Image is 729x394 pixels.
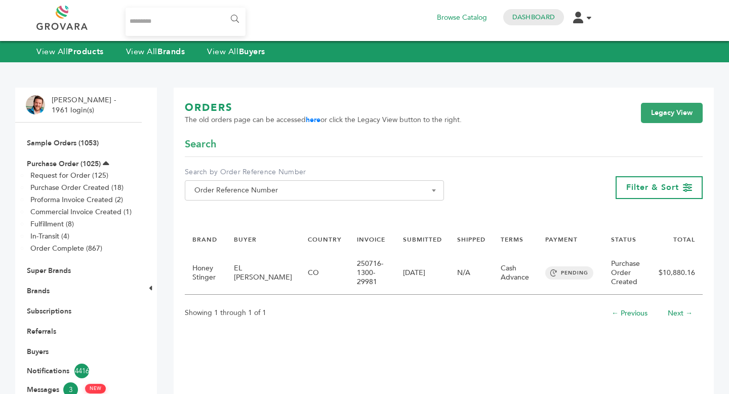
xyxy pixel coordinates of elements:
a: BUYER [234,235,257,244]
span: PENDING [545,266,593,280]
a: TERMS [501,235,523,244]
a: here [306,115,320,125]
span: Order Reference Number [185,180,444,201]
a: TOTAL [673,235,695,244]
a: Brands [27,286,50,296]
td: N/A [450,252,493,295]
strong: Products [68,46,103,57]
span: 4416 [74,364,89,378]
td: $10,880.16 [651,252,703,295]
a: Sample Orders (1053) [27,138,99,148]
a: Notifications4416 [27,364,130,378]
a: STATUS [611,235,636,244]
a: Purchase Order Created (18) [30,183,124,192]
a: Order Complete (867) [30,244,102,253]
label: Search by Order Reference Number [185,167,444,177]
a: Buyers [27,347,49,357]
a: SHIPPED [457,235,485,244]
a: COUNTRY [308,235,342,244]
a: Proforma Invoice Created (2) [30,195,123,205]
a: SUBMITTED [403,235,442,244]
a: Subscriptions [27,306,71,316]
a: View AllBrands [126,46,185,57]
a: View AllProducts [36,46,104,57]
span: Order Reference Number [190,183,438,198]
input: Search... [126,8,246,36]
span: Filter & Sort [626,182,679,193]
td: CO [300,252,349,295]
a: Legacy View [641,103,703,123]
a: Request for Order (125) [30,171,108,180]
a: Next → [668,308,693,318]
a: BRAND [192,235,217,244]
td: Honey Stinger [185,252,226,295]
strong: Buyers [239,46,265,57]
a: Dashboard [512,13,555,22]
a: Super Brands [27,266,71,275]
span: The old orders page can be accessed or click the Legacy View button to the right. [185,115,462,125]
a: Referrals [27,327,56,336]
a: Browse Catalog [437,12,487,23]
span: NEW [85,384,106,393]
td: Cash Advance [493,252,538,295]
h1: ORDERS [185,101,462,115]
a: ← Previous [612,308,647,318]
strong: Brands [157,46,185,57]
a: Commercial Invoice Created (1) [30,207,132,217]
span: Search [185,137,216,151]
li: [PERSON_NAME] - 1961 login(s) [52,95,118,115]
a: View AllBuyers [207,46,265,57]
a: INVOICE [357,235,385,244]
a: In-Transit (4) [30,231,69,241]
td: [DATE] [395,252,450,295]
td: 250716-1300-29981 [349,252,395,295]
a: PAYMENT [545,235,578,244]
a: Purchase Order (1025) [27,159,101,169]
td: EL [PERSON_NAME] [226,252,300,295]
a: Fulfillment (8) [30,219,74,229]
p: Showing 1 through 1 of 1 [185,307,266,319]
td: Purchase Order Created [603,252,651,295]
